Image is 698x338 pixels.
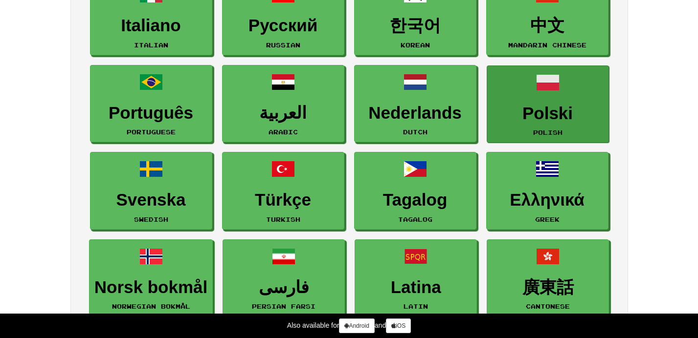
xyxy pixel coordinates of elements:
small: Greek [535,216,560,223]
h3: Türkçe [227,190,339,210]
h3: Tagalog [360,190,471,210]
h3: Ελληνικά [492,190,603,210]
h3: Português [95,104,207,123]
h3: 廣東話 [492,278,604,297]
a: Norsk bokmålNorwegian Bokmål [89,239,213,317]
a: PolskiPolish [487,65,609,143]
h3: العربية [227,104,339,123]
h3: فارسی [228,278,339,297]
small: Portuguese [127,128,176,135]
small: Arabic [269,128,298,135]
a: iOS [386,318,411,333]
a: NederlandsDutch [354,65,476,143]
h3: Norsk bokmål [94,278,207,297]
h3: Svenska [95,190,207,210]
a: SvenskaSwedish [90,152,212,230]
a: العربيةArabic [222,65,344,143]
a: TagalogTagalog [354,152,476,230]
small: Persian Farsi [252,303,315,310]
a: PortuguêsPortuguese [90,65,212,143]
small: Norwegian Bokmål [112,303,190,310]
small: Latin [404,303,428,310]
h3: Nederlands [360,104,471,123]
h3: Русский [227,16,339,35]
h3: Italiano [95,16,207,35]
h3: Polski [492,104,604,123]
small: Russian [266,42,300,48]
small: Dutch [403,128,428,135]
h3: 中文 [492,16,603,35]
small: Swedish [134,216,168,223]
a: 廣東話Cantonese [487,239,609,317]
small: Mandarin Chinese [508,42,586,48]
small: Cantonese [526,303,570,310]
a: TürkçeTurkish [222,152,344,230]
small: Korean [401,42,430,48]
a: LatinaLatin [355,239,477,317]
small: Polish [533,129,563,136]
small: Tagalog [398,216,432,223]
small: Turkish [266,216,300,223]
h3: 한국어 [360,16,471,35]
h3: Latina [360,278,472,297]
a: فارسیPersian Farsi [223,239,345,317]
a: ΕλληνικάGreek [486,152,608,230]
a: Android [339,318,374,333]
small: Italian [134,42,168,48]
